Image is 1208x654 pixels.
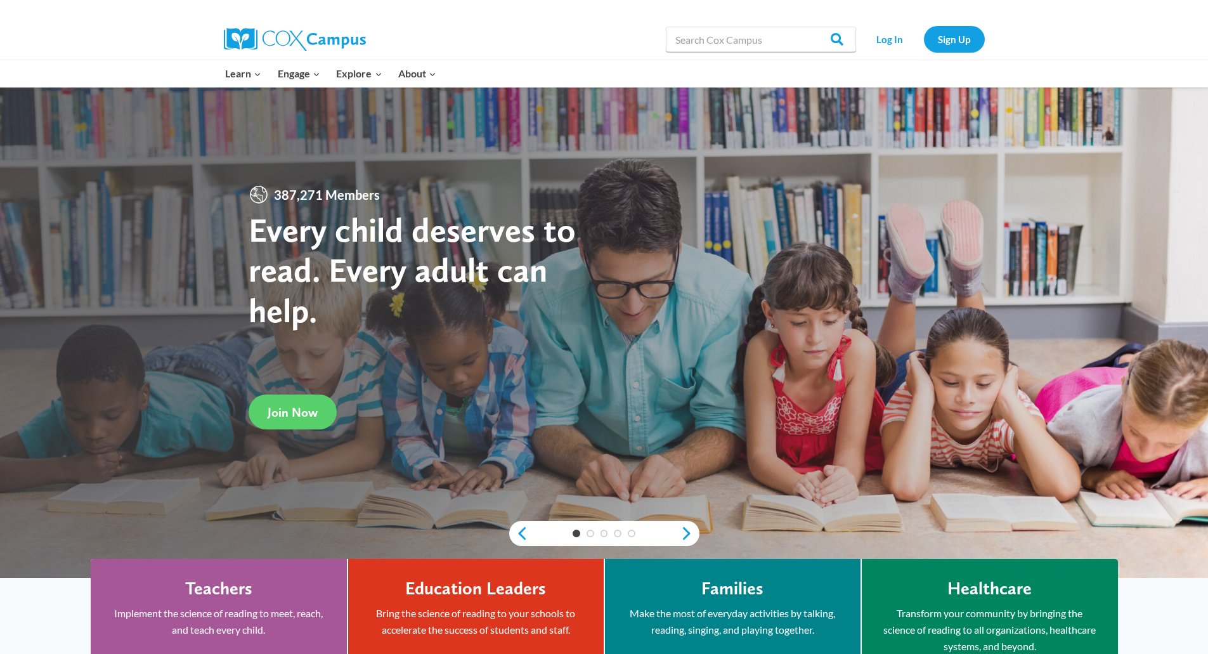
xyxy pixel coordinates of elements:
[405,578,546,599] h4: Education Leaders
[278,65,320,82] span: Engage
[601,530,608,537] a: 3
[881,605,1099,654] p: Transform your community by bringing the science of reading to all organizations, healthcare syst...
[367,605,585,638] p: Bring the science of reading to your schools to accelerate the success of students and staff.
[336,65,382,82] span: Explore
[185,578,252,599] h4: Teachers
[862,26,918,52] a: Log In
[249,209,576,330] strong: Every child deserves to read. Every adult can help.
[680,526,699,541] a: next
[509,526,528,541] a: previous
[666,27,856,52] input: Search Cox Campus
[110,605,328,638] p: Implement the science of reading to meet, reach, and teach every child.
[224,28,366,51] img: Cox Campus
[268,405,318,420] span: Join Now
[924,26,985,52] a: Sign Up
[398,65,436,82] span: About
[218,60,445,87] nav: Primary Navigation
[628,530,635,537] a: 5
[701,578,763,599] h4: Families
[862,26,985,52] nav: Secondary Navigation
[624,605,841,638] p: Make the most of everyday activities by talking, reading, singing, and playing together.
[269,185,385,205] span: 387,271 Members
[225,65,261,82] span: Learn
[587,530,594,537] a: 2
[573,530,580,537] a: 1
[509,521,699,546] div: content slider buttons
[614,530,621,537] a: 4
[249,395,337,429] a: Join Now
[947,578,1032,599] h4: Healthcare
